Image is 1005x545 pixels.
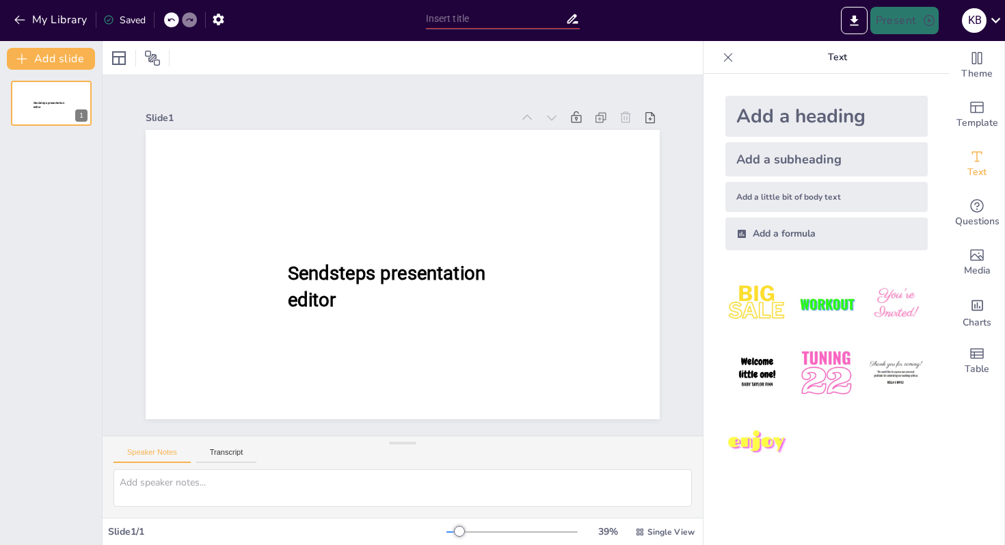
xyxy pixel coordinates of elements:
[196,448,257,463] button: Transcript
[725,272,789,336] img: 1.jpeg
[33,101,64,109] span: Sendsteps presentation editor
[146,111,512,124] div: Slide 1
[103,14,146,27] div: Saved
[950,336,1004,386] div: Add a table
[288,263,485,310] span: Sendsteps presentation editor
[956,116,998,131] span: Template
[108,525,446,538] div: Slide 1 / 1
[108,47,130,69] div: Layout
[7,48,95,70] button: Add slide
[967,165,987,180] span: Text
[965,362,989,377] span: Table
[10,9,93,31] button: My Library
[725,217,928,250] div: Add a formula
[725,142,928,176] div: Add a subheading
[963,315,991,330] span: Charts
[11,81,92,126] div: 1
[964,263,991,278] span: Media
[725,96,928,137] div: Add a heading
[962,7,987,34] button: K B
[950,139,1004,189] div: Add text boxes
[870,7,939,34] button: Present
[950,41,1004,90] div: Change the overall theme
[864,341,928,405] img: 6.jpeg
[841,7,868,34] button: Export to PowerPoint
[955,214,1000,229] span: Questions
[591,525,624,538] div: 39 %
[426,9,565,29] input: Insert title
[950,189,1004,238] div: Get real-time input from your audience
[962,8,987,33] div: K B
[75,109,88,122] div: 1
[950,90,1004,139] div: Add ready made slides
[794,341,858,405] img: 5.jpeg
[725,411,789,475] img: 7.jpeg
[739,41,936,74] p: Text
[647,527,695,537] span: Single View
[961,66,993,81] span: Theme
[144,50,161,66] span: Position
[794,272,858,336] img: 2.jpeg
[725,341,789,405] img: 4.jpeg
[950,287,1004,336] div: Add charts and graphs
[864,272,928,336] img: 3.jpeg
[725,182,928,212] div: Add a little bit of body text
[950,238,1004,287] div: Add images, graphics, shapes or video
[113,448,191,463] button: Speaker Notes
